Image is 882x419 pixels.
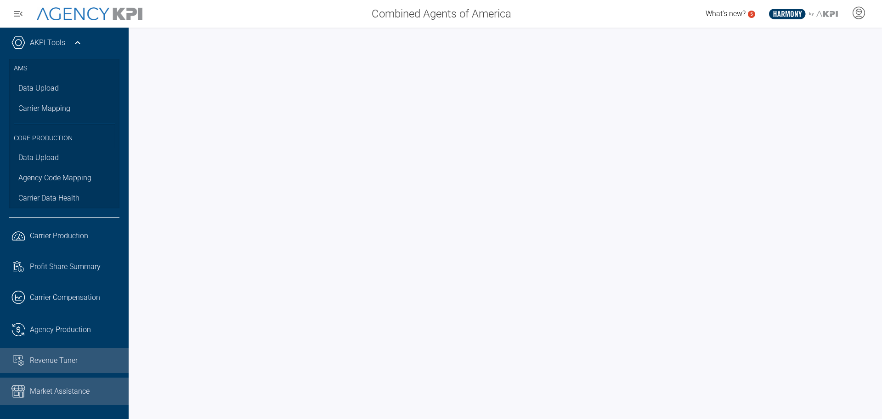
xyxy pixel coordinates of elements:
[30,230,88,241] span: Carrier Production
[372,6,511,22] span: Combined Agents of America
[30,292,100,303] span: Carrier Compensation
[14,59,115,78] h3: AMS
[9,188,119,208] a: Carrier Data Health
[14,123,115,148] h3: Core Production
[30,355,78,366] span: Revenue Tuner
[706,9,746,18] span: What's new?
[37,7,142,21] img: AgencyKPI
[750,11,753,17] text: 5
[30,386,90,397] span: Market Assistance
[9,98,119,119] a: Carrier Mapping
[9,148,119,168] a: Data Upload
[18,193,79,204] span: Carrier Data Health
[9,168,119,188] a: Agency Code Mapping
[30,37,65,48] a: AKPI Tools
[748,11,755,18] a: 5
[30,324,91,335] span: Agency Production
[30,261,101,272] span: Profit Share Summary
[9,78,119,98] a: Data Upload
